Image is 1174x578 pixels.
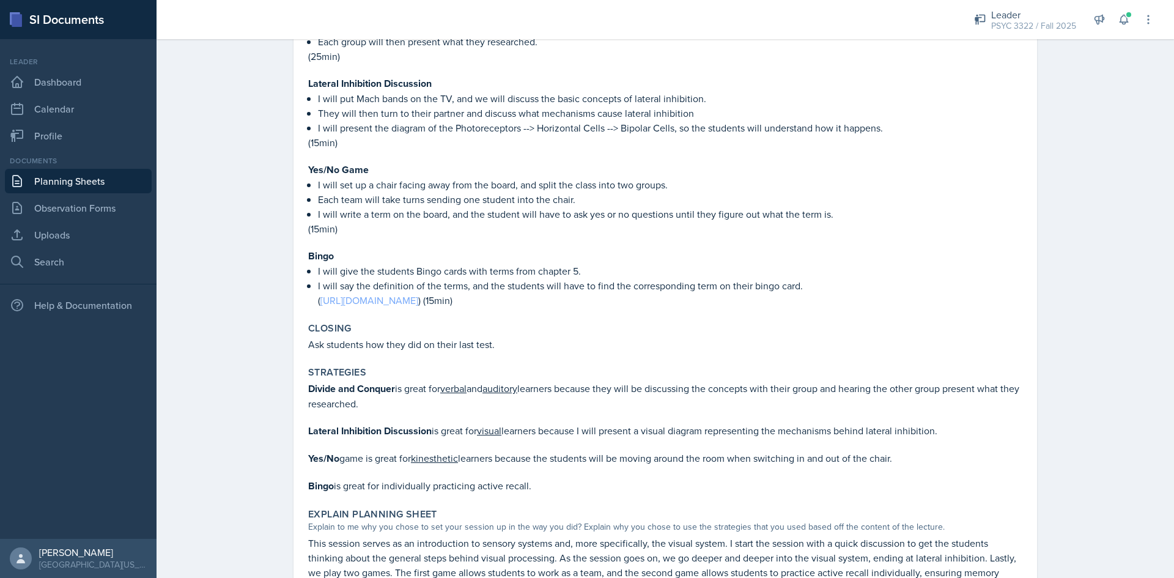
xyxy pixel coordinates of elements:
[308,221,1022,236] p: (15min)
[308,322,352,335] label: Closing
[5,155,152,166] div: Documents
[308,76,432,91] strong: Lateral Inhibition Discussion
[318,278,1022,293] p: I will say the definition of the terms, and the students will have to find the corresponding term...
[39,558,147,571] div: [GEOGRAPHIC_DATA][US_STATE]
[5,169,152,193] a: Planning Sheets
[5,293,152,317] div: Help & Documentation
[318,106,1022,120] p: They will then turn to their partner and discuss what mechanisms cause lateral inhibition
[991,20,1076,32] div: PSYC 3322 / Fall 2025
[308,423,1022,439] p: is great for learners because I will present a visual diagram representing the mechanisms behind ...
[5,124,152,148] a: Profile
[318,207,1022,221] p: I will write a term on the board, and the student will have to ask yes or no questions until they...
[318,91,1022,106] p: I will put Mach bands on the TV, and we will discuss the basic concepts of lateral inhibition.
[320,294,418,307] a: [URL][DOMAIN_NAME]
[308,478,1022,494] p: is great for individually practicing active recall.
[308,49,1022,64] p: (25min)
[308,381,1022,411] p: is great for and learners because they will be discussing the concepts with their group and heari...
[440,382,467,395] u: verbal
[318,293,1022,308] p: ( ) (15min)
[308,508,437,521] label: Explain Planning Sheet
[5,223,152,247] a: Uploads
[308,521,1022,533] div: Explain to me why you chose to set your session up in the way you did? Explain why you chose to u...
[477,424,501,437] u: visual
[5,56,152,67] div: Leader
[5,250,152,274] a: Search
[318,192,1022,207] p: Each team will take turns sending one student into the chair.
[308,424,432,438] strong: Lateral Inhibition Discussion
[318,177,1022,192] p: I will set up a chair facing away from the board, and split the class into two groups.
[5,70,152,94] a: Dashboard
[308,163,369,177] strong: Yes/No Game
[308,135,1022,150] p: (15min)
[411,451,458,465] u: kinesthetic
[308,249,334,263] strong: Bingo
[308,337,1022,352] p: Ask students how they did on their last test.
[308,479,334,493] strong: Bingo
[308,366,366,379] label: Strategies
[5,196,152,220] a: Observation Forms
[5,97,152,121] a: Calendar
[318,34,1022,49] p: Each group will then present what they researched.
[39,546,147,558] div: [PERSON_NAME]
[318,120,1022,135] p: I will present the diagram of the Photoreceptors --> Horizontal Cells --> Bipolar Cells, so the s...
[308,451,339,465] strong: Yes/No
[318,264,1022,278] p: I will give the students Bingo cards with terms from chapter 5.
[482,382,517,395] u: auditory
[991,7,1076,22] div: Leader
[308,451,1022,466] p: game is great for learners because the students will be moving around the room when switching in ...
[308,382,395,396] strong: Divide and Conquer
